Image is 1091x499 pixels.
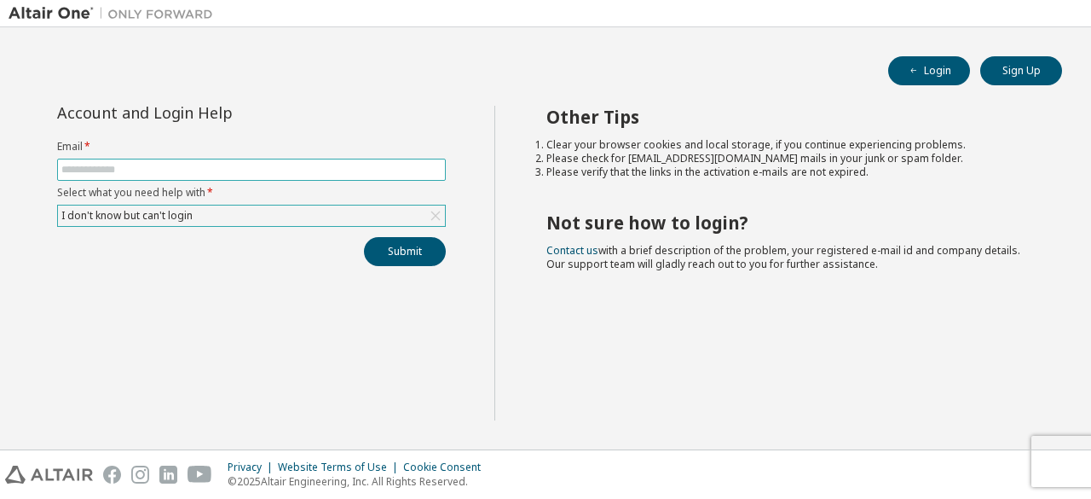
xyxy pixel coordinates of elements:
li: Please verify that the links in the activation e-mails are not expired. [546,165,1032,179]
img: facebook.svg [103,466,121,484]
h2: Not sure how to login? [546,212,1032,234]
img: linkedin.svg [159,466,177,484]
span: with a brief description of the problem, your registered e-mail id and company details. Our suppo... [546,243,1020,271]
div: Website Terms of Use [278,461,403,474]
label: Select what you need help with [57,186,446,200]
div: Privacy [228,461,278,474]
div: Account and Login Help [57,106,368,119]
button: Sign Up [980,56,1062,85]
div: Cookie Consent [403,461,491,474]
h2: Other Tips [546,106,1032,128]
img: youtube.svg [188,466,212,484]
label: Email [57,140,446,154]
img: altair_logo.svg [5,466,93,484]
div: I don't know but can't login [58,206,445,226]
img: instagram.svg [131,466,149,484]
li: Please check for [EMAIL_ADDRESS][DOMAIN_NAME] mails in your junk or spam folder. [546,152,1032,165]
li: Clear your browser cookies and local storage, if you continue experiencing problems. [546,138,1032,152]
button: Submit [364,237,446,266]
button: Login [888,56,970,85]
img: Altair One [9,5,222,22]
p: © 2025 Altair Engineering, Inc. All Rights Reserved. [228,474,491,489]
div: I don't know but can't login [59,206,195,225]
a: Contact us [546,243,598,258]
